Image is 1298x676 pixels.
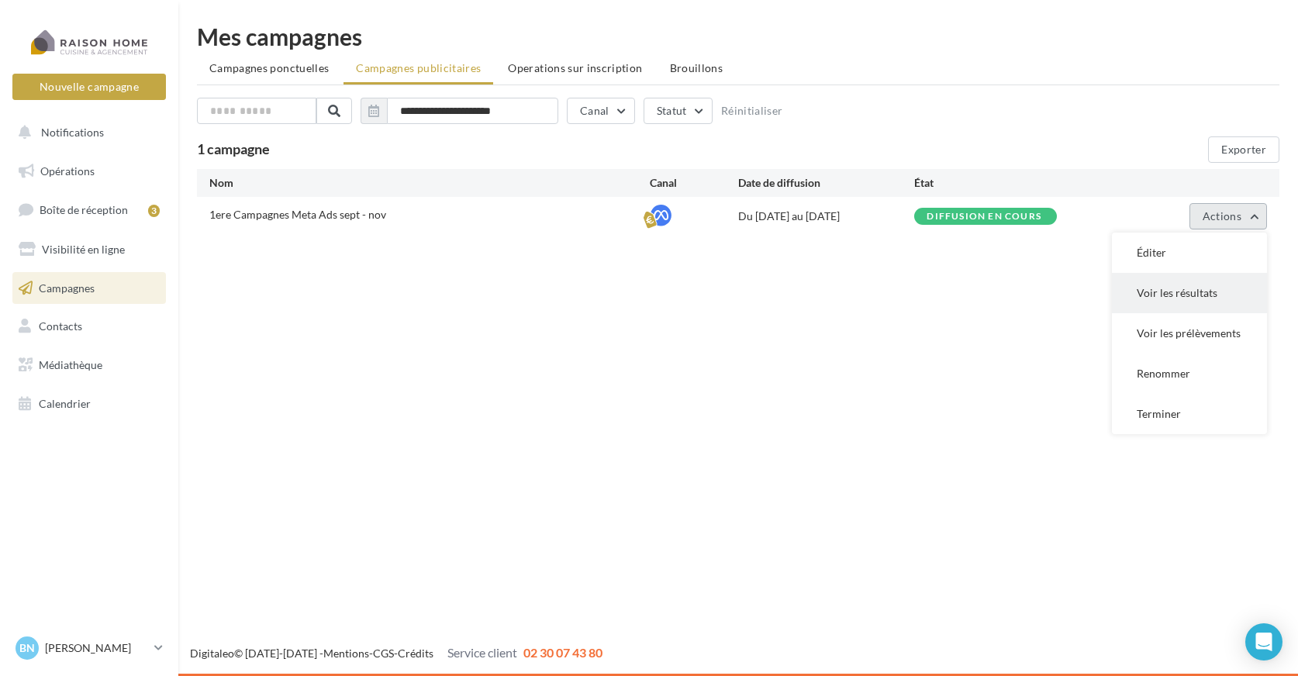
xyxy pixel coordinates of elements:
[9,155,169,188] a: Opérations
[190,647,234,660] a: Digitaleo
[40,164,95,178] span: Opérations
[9,349,169,381] a: Médiathèque
[39,358,102,371] span: Médiathèque
[9,388,169,420] a: Calendrier
[197,140,270,157] span: 1 campagne
[9,116,163,149] button: Notifications
[1112,313,1267,354] button: Voir les prélèvements
[209,175,650,191] div: Nom
[39,397,91,410] span: Calendrier
[39,281,95,294] span: Campagnes
[914,175,1090,191] div: État
[9,272,169,305] a: Campagnes
[644,98,713,124] button: Statut
[1112,273,1267,313] button: Voir les résultats
[523,645,602,660] span: 02 30 07 43 80
[738,175,914,191] div: Date de diffusion
[567,98,635,124] button: Canal
[323,647,369,660] a: Mentions
[41,126,104,139] span: Notifications
[148,205,160,217] div: 3
[39,319,82,333] span: Contacts
[42,243,125,256] span: Visibilité en ligne
[12,633,166,663] a: Bn [PERSON_NAME]
[12,74,166,100] button: Nouvelle campagne
[1208,136,1279,163] button: Exporter
[738,209,914,224] div: Du [DATE] au [DATE]
[1112,233,1267,273] button: Éditer
[650,175,738,191] div: Canal
[9,233,169,266] a: Visibilité en ligne
[447,645,517,660] span: Service client
[670,61,723,74] span: Brouillons
[209,208,386,221] span: 1ere Campagnes Meta Ads sept - nov
[19,640,35,656] span: Bn
[190,647,602,660] span: © [DATE]-[DATE] - - -
[1112,394,1267,434] button: Terminer
[398,647,433,660] a: Crédits
[1112,354,1267,394] button: Renommer
[1189,203,1267,229] button: Actions
[9,310,169,343] a: Contacts
[45,640,148,656] p: [PERSON_NAME]
[197,25,1279,48] div: Mes campagnes
[209,61,329,74] span: Campagnes ponctuelles
[373,647,394,660] a: CGS
[721,105,783,117] button: Réinitialiser
[1203,209,1241,222] span: Actions
[927,212,1041,222] div: Diffusion en cours
[508,61,642,74] span: Operations sur inscription
[9,193,169,226] a: Boîte de réception3
[1245,623,1282,660] div: Open Intercom Messenger
[40,203,128,216] span: Boîte de réception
